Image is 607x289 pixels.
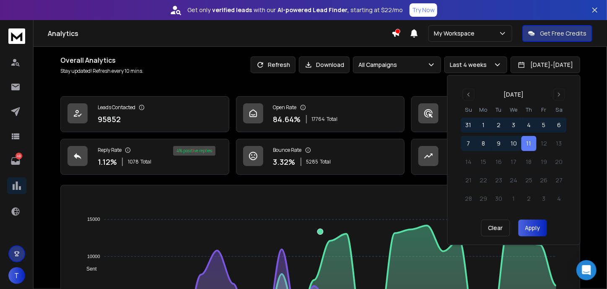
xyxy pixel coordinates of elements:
[521,118,537,133] button: 4
[236,96,405,132] a: Open Rate84.64%17764Total
[511,56,580,73] button: [DATE]-[DATE]
[411,139,580,175] a: Opportunities42$4120
[476,136,491,151] button: 8
[576,260,597,280] div: Open Intercom Messenger
[98,147,122,153] p: Reply Rate
[98,156,117,168] p: 1.12 %
[140,159,151,165] span: Total
[187,6,403,14] p: Get only with our starting at $22/mo
[461,118,476,133] button: 31
[521,105,537,114] th: Thursday
[80,266,97,272] span: Sent
[461,105,476,114] th: Sunday
[358,61,400,69] p: All Campaigns
[60,96,229,132] a: Leads Contacted95852
[16,153,22,159] p: 49
[481,220,510,236] button: Clear
[434,29,478,38] p: My Workspace
[273,104,297,111] p: Open Rate
[236,139,405,175] a: Bounce Rate3.32%5285Total
[410,3,437,17] button: Try Now
[552,118,567,133] button: 6
[504,90,524,99] div: [DATE]
[506,118,521,133] button: 3
[522,25,592,42] button: Get Free Credits
[48,28,392,38] h1: Analytics
[60,55,143,65] h1: Overall Analytics
[518,220,547,236] button: Apply
[278,6,349,14] strong: AI-powered Lead Finder,
[553,89,565,100] button: Go to next month
[273,156,296,168] p: 3.32 %
[60,139,229,175] a: Reply Rate1.12%1078Total4% positive replies
[506,105,521,114] th: Wednesday
[173,146,215,156] div: 4 % positive replies
[299,56,350,73] button: Download
[128,159,139,165] span: 1078
[450,61,490,69] p: Last 4 weeks
[87,254,100,259] tspan: 10000
[212,6,252,14] strong: verified leads
[537,118,552,133] button: 5
[491,105,506,114] th: Tuesday
[552,105,567,114] th: Saturday
[476,105,491,114] th: Monday
[320,159,331,165] span: Total
[8,267,25,284] button: T
[521,136,537,151] button: 11
[411,96,580,132] a: Click Rate43.46%9113Total
[476,118,491,133] button: 1
[491,118,506,133] button: 2
[463,89,475,100] button: Go to previous month
[306,159,319,165] span: 5285
[251,56,296,73] button: Refresh
[98,113,121,125] p: 95852
[461,136,476,151] button: 7
[268,61,290,69] p: Refresh
[273,113,301,125] p: 84.64 %
[87,217,100,222] tspan: 15000
[327,116,338,123] span: Total
[491,136,506,151] button: 9
[8,28,25,44] img: logo
[506,136,521,151] button: 10
[316,61,344,69] p: Download
[60,68,143,74] p: Stay updated! Refresh every 10 mins.
[98,104,135,111] p: Leads Contacted
[312,116,325,123] span: 17764
[273,147,302,153] p: Bounce Rate
[412,6,435,14] p: Try Now
[540,29,586,38] p: Get Free Credits
[537,105,552,114] th: Friday
[7,153,24,169] a: 49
